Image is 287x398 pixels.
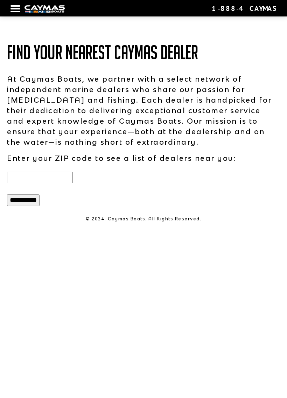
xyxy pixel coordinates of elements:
[7,42,280,63] h1: Find Your Nearest Caymas Dealer
[24,5,65,13] img: white-logo-c9c8dbefe5ff5ceceb0f0178aa75bf4bb51f6bca0971e226c86eb53dfe498488.png
[7,216,280,222] p: © 2024. Caymas Boats. All Rights Reserved.
[7,74,280,147] p: At Caymas Boats, we partner with a select network of independent marine dealers who share our pas...
[212,4,276,13] div: 1-888-4CAYMAS
[7,153,280,163] p: Enter your ZIP code to see a list of dealers near you:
